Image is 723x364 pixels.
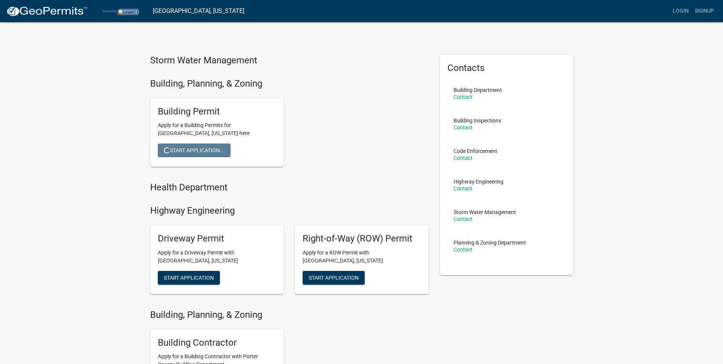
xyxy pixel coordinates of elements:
[303,233,421,244] h5: Right-of-Way (ROW) Permit
[303,271,365,285] button: Start Application
[94,6,147,16] img: Porter County, Indiana
[454,240,526,245] p: Planning & Zoning Department
[164,274,214,280] span: Start Application
[454,155,473,161] a: Contact
[303,249,421,265] p: Apply for a ROW Permit with [GEOGRAPHIC_DATA], [US_STATE]
[158,271,220,285] button: Start Application
[454,216,473,222] a: Contact
[454,179,503,184] p: Highway Engineering
[447,63,566,74] h5: Contacts
[454,124,473,130] a: Contact
[150,309,428,321] h4: Building, Planning, & Zoning
[158,106,276,117] h5: Building Permit
[158,121,276,137] p: Apply for a Building Permits for [GEOGRAPHIC_DATA], [US_STATE] here
[309,274,359,280] span: Start Application
[150,205,428,216] h4: Highway Engineering
[164,147,224,153] span: Start Application...
[454,87,502,93] p: Building Department
[150,55,428,66] h4: Storm Water Management
[158,233,276,244] h5: Driveway Permit
[158,143,231,157] button: Start Application...
[692,4,717,18] a: Signup
[454,94,473,100] a: Contact
[454,185,473,192] a: Contact
[454,118,501,123] p: Building Inspections
[150,182,428,193] h4: Health Department
[158,249,276,265] p: Apply for a Driveway Permit with [GEOGRAPHIC_DATA], [US_STATE]
[454,246,473,253] a: Contact
[670,4,692,18] a: Login
[454,148,497,154] p: Code Enforcement
[153,5,244,18] a: [GEOGRAPHIC_DATA], [US_STATE]
[150,78,428,89] h4: Building, Planning, & Zoning
[454,209,516,215] p: Storm Water Management
[158,337,276,348] h5: Building Contractor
